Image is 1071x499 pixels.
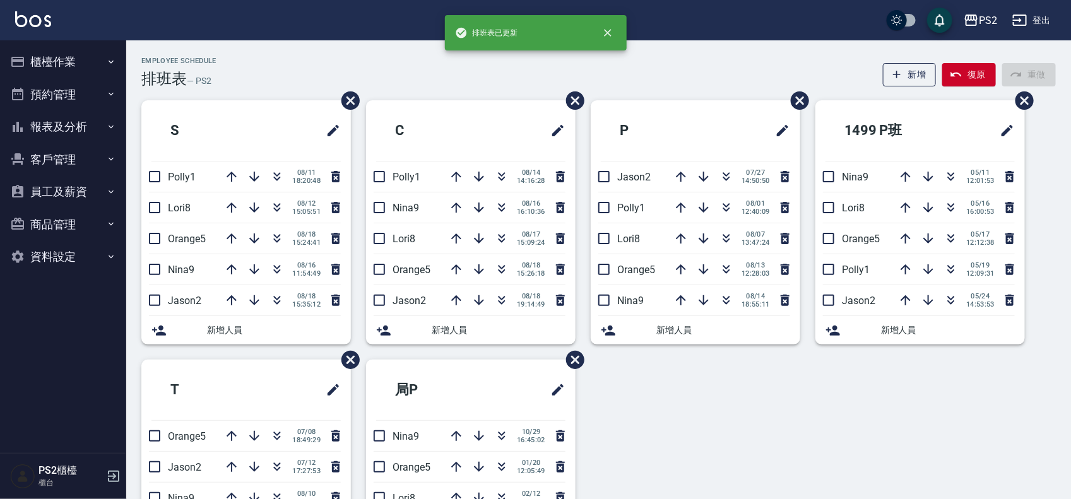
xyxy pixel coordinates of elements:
[942,63,996,86] button: 復原
[168,264,194,276] span: Nina9
[332,341,362,379] span: 刪除班表
[842,171,868,183] span: Nina9
[292,300,321,308] span: 15:35:12
[393,430,419,442] span: Nina9
[517,238,545,247] span: 15:09:24
[187,74,211,88] h6: — PS2
[517,300,545,308] span: 19:14:49
[1007,9,1056,32] button: 登出
[517,428,545,436] span: 10/29
[742,168,770,177] span: 07/27
[168,171,196,183] span: Polly1
[393,461,430,473] span: Orange5
[517,269,545,278] span: 15:26:18
[517,459,545,467] span: 01/20
[292,208,321,216] span: 15:05:51
[966,208,995,216] span: 16:00:53
[151,108,258,153] h2: S
[517,292,545,300] span: 08/18
[141,57,216,65] h2: Employee Schedule
[292,436,321,444] span: 18:49:29
[292,428,321,436] span: 07/08
[376,367,490,413] h2: 局P
[966,292,995,300] span: 05/24
[742,238,770,247] span: 13:47:24
[617,264,655,276] span: Orange5
[979,13,997,28] div: PS2
[292,269,321,278] span: 11:54:49
[517,177,545,185] span: 14:16:28
[292,490,321,498] span: 08/10
[292,199,321,208] span: 08/12
[742,269,770,278] span: 12:28:03
[292,459,321,467] span: 07/12
[842,233,880,245] span: Orange5
[207,324,341,337] span: 新增人員
[38,477,103,488] p: 櫃台
[742,199,770,208] span: 08/01
[543,375,565,405] span: 修改班表的標題
[883,63,937,86] button: 新增
[455,26,518,39] span: 排班表已更新
[517,230,545,238] span: 08/17
[517,490,545,498] span: 02/12
[617,295,644,307] span: Nina9
[517,208,545,216] span: 16:10:36
[966,199,995,208] span: 05/16
[15,11,51,27] img: Logo
[781,82,811,119] span: 刪除班表
[742,177,770,185] span: 14:50:50
[168,233,206,245] span: Orange5
[842,264,870,276] span: Polly1
[168,461,201,473] span: Jason2
[5,175,121,208] button: 員工及薪資
[543,115,565,146] span: 修改班表的標題
[617,171,651,183] span: Jason2
[5,143,121,176] button: 客戶管理
[168,430,206,442] span: Orange5
[38,464,103,477] h5: PS2櫃檯
[376,108,483,153] h2: C
[881,324,1015,337] span: 新增人員
[966,300,995,308] span: 14:53:53
[292,230,321,238] span: 08/18
[966,238,995,247] span: 12:12:38
[168,202,191,214] span: Lori8
[517,467,545,475] span: 12:05:49
[617,202,645,214] span: Polly1
[393,233,415,245] span: Lori8
[591,316,800,344] div: 新增人員
[292,261,321,269] span: 08/16
[594,19,622,47] button: close
[292,238,321,247] span: 15:24:41
[617,233,640,245] span: Lori8
[366,316,576,344] div: 新增人員
[742,230,770,238] span: 08/07
[842,202,865,214] span: Lori8
[557,82,586,119] span: 刪除班表
[5,240,121,273] button: 資料設定
[5,45,121,78] button: 櫃檯作業
[742,208,770,216] span: 12:40:09
[656,324,790,337] span: 新增人員
[393,171,420,183] span: Polly1
[168,295,201,307] span: Jason2
[601,108,707,153] h2: P
[141,316,351,344] div: 新增人員
[966,269,995,278] span: 12:09:31
[1006,82,1036,119] span: 刪除班表
[742,292,770,300] span: 08/14
[292,292,321,300] span: 08/18
[966,261,995,269] span: 05/19
[292,467,321,475] span: 17:27:53
[432,324,565,337] span: 新增人員
[517,199,545,208] span: 08/16
[815,316,1025,344] div: 新增人員
[842,295,875,307] span: Jason2
[742,261,770,269] span: 08/13
[141,70,187,88] h3: 排班表
[742,300,770,308] span: 18:55:11
[5,208,121,241] button: 商品管理
[5,110,121,143] button: 報表及分析
[318,375,341,405] span: 修改班表的標題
